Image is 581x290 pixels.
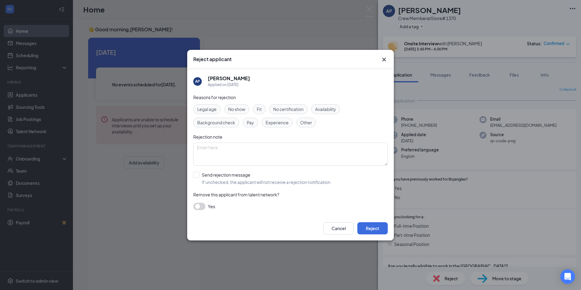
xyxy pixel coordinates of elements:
[273,106,304,112] span: No certification
[208,75,250,82] h5: [PERSON_NAME]
[197,119,235,126] span: Background check
[193,192,279,197] span: Remove this applicant from talent network?
[247,119,254,126] span: Pay
[197,106,217,112] span: Legal age
[315,106,336,112] span: Availability
[300,119,312,126] span: Other
[560,269,575,284] div: Open Intercom Messenger
[380,56,388,63] svg: Cross
[193,134,222,140] span: Rejection note
[266,119,289,126] span: Experience
[208,82,250,88] div: Applied on [DATE]
[228,106,245,112] span: No show
[208,203,215,210] span: Yes
[193,56,232,63] h3: Reject applicant
[257,106,262,112] span: Fit
[195,79,200,84] div: AP
[380,56,388,63] button: Close
[357,222,388,234] button: Reject
[323,222,354,234] button: Cancel
[193,95,236,100] span: Reasons for rejection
